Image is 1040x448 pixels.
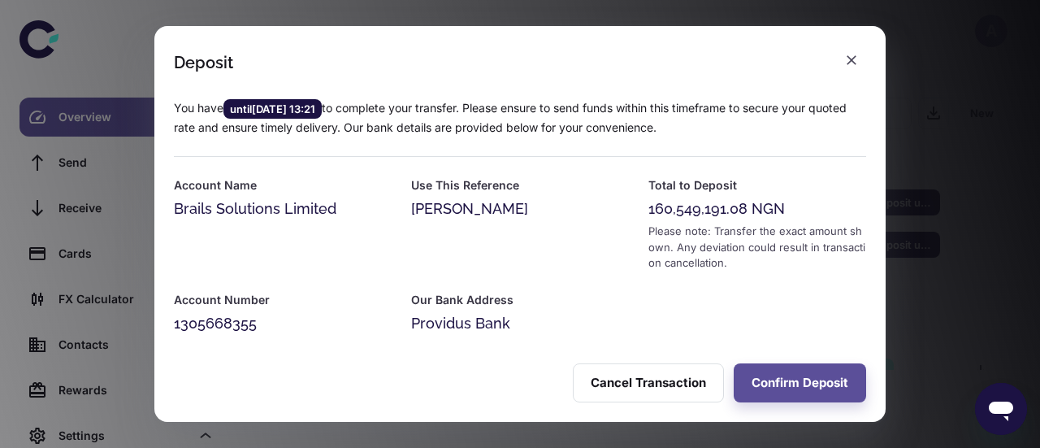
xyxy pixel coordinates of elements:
span: until [DATE] 13:21 [223,101,322,117]
iframe: Button to launch messaging window [975,383,1027,435]
h6: Use This Reference [411,176,629,194]
h6: Account Number [174,291,392,309]
h6: Total to Deposit [648,176,866,194]
div: Providus Bank [411,312,629,335]
div: [PERSON_NAME] [411,198,629,220]
div: Please note: Transfer the exact amount shown. Any deviation could result in transaction cancellat... [648,224,866,272]
div: 1305668355 [174,312,392,335]
h6: Account Name [174,176,392,194]
div: Deposit [174,53,233,72]
button: Confirm Deposit [734,363,866,402]
div: 160,549,191.08 NGN [648,198,866,220]
h6: Our Bank Address [411,291,629,309]
p: You have to complete your transfer. Please ensure to send funds within this timeframe to secure y... [174,99,866,137]
button: Cancel Transaction [573,363,724,402]
div: Brails Solutions Limited [174,198,392,220]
